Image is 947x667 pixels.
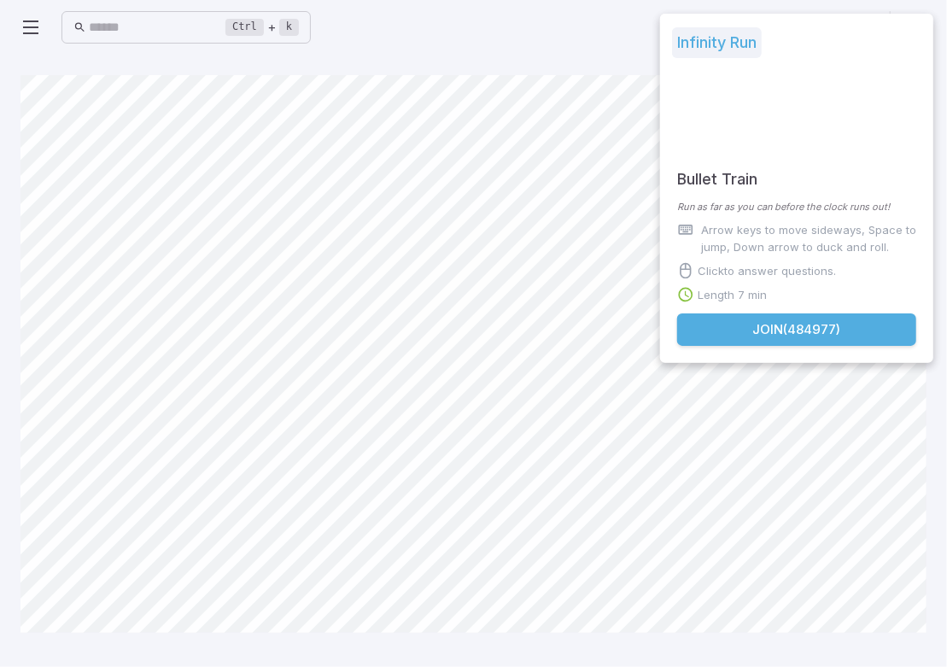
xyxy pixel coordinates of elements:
p: Arrow keys to move sideways, Space to jump, Down arrow to duck and roll. [701,221,916,255]
p: Click to answer questions. [698,262,836,279]
button: Fullscreen Game [789,11,821,44]
button: Report an Issue [821,11,854,44]
h5: Bullet Train [677,150,757,191]
p: Run as far as you can before the clock runs out! [677,200,916,214]
kbd: k [279,19,299,36]
div: + [225,17,299,38]
button: close [916,19,928,35]
button: Join(484977) [677,313,916,346]
p: Length 7 min [698,286,767,303]
h5: Infinity Run [672,27,762,58]
kbd: Ctrl [225,19,264,36]
button: Start Drawing on Questions [854,11,886,44]
div: Join Activity [660,14,933,363]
